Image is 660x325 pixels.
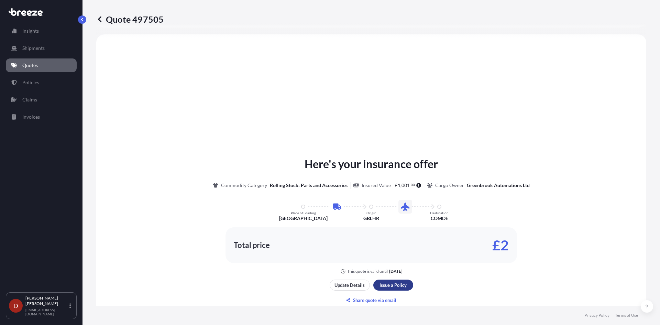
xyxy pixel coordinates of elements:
[6,110,77,124] a: Invoices
[379,282,407,289] p: Issue a Policy
[411,184,415,186] span: 00
[270,182,348,189] p: Rolling Stock: Parts and Accessories
[6,93,77,107] a: Claims
[401,183,410,188] span: 001
[25,295,68,306] p: [PERSON_NAME] [PERSON_NAME]
[234,242,270,249] p: Total price
[395,183,398,188] span: £
[22,28,39,34] p: Insights
[6,58,77,72] a: Quotes
[330,295,413,306] button: Share quote via email
[25,308,68,316] p: [EMAIL_ADDRESS][DOMAIN_NAME]
[22,96,37,103] p: Claims
[430,211,449,215] p: Destination
[398,183,400,188] span: 1
[363,215,379,222] p: GBLHR
[6,41,77,55] a: Shipments
[22,79,39,86] p: Policies
[334,282,365,289] p: Update Details
[431,215,448,222] p: COMDE
[279,215,328,222] p: [GEOGRAPHIC_DATA]
[6,76,77,89] a: Policies
[366,211,376,215] p: Origin
[347,269,388,274] p: This quote is valid until
[584,313,609,318] a: Privacy Policy
[291,211,316,215] p: Place of Loading
[22,62,38,69] p: Quotes
[13,302,18,309] span: D
[362,182,391,189] p: Insured Value
[221,182,267,189] p: Commodity Category
[96,14,164,25] p: Quote 497505
[6,24,77,38] a: Insights
[330,280,370,291] button: Update Details
[22,113,40,120] p: Invoices
[22,45,45,52] p: Shipments
[615,313,638,318] a: Terms of Use
[353,297,396,304] p: Share quote via email
[400,183,401,188] span: ,
[373,280,413,291] button: Issue a Policy
[467,182,530,189] p: Greenbrook Automations Ltd
[492,240,509,251] p: £2
[389,269,403,274] p: [DATE]
[435,182,464,189] p: Cargo Owner
[410,184,411,186] span: .
[305,156,438,172] p: Here's your insurance offer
